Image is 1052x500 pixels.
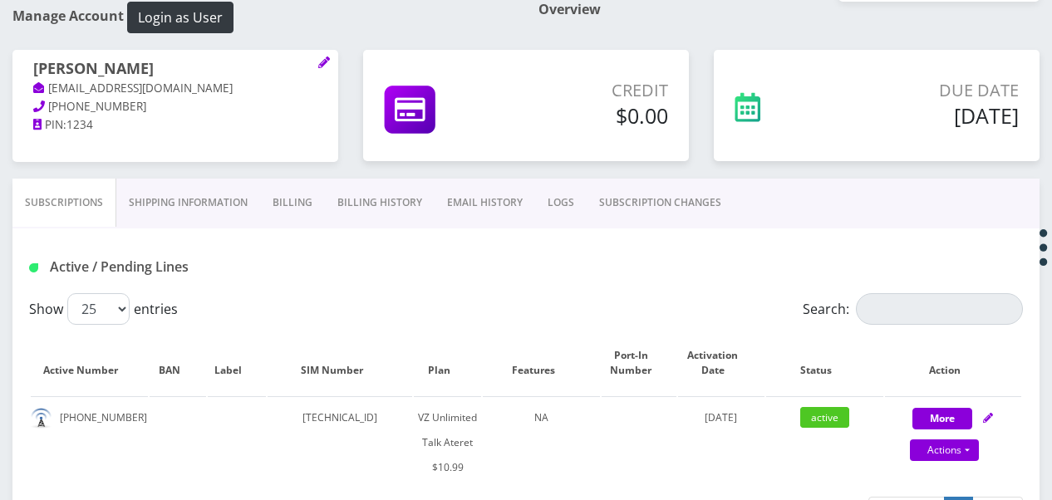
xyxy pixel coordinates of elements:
[150,331,206,395] th: BAN: activate to sort column ascending
[838,103,1019,128] h5: [DATE]
[127,2,234,33] button: Login as User
[33,117,66,134] a: PIN:
[587,179,734,227] a: SUBSCRIPTION CHANGES
[31,396,148,488] td: [PHONE_NUMBER]
[33,81,233,97] a: [EMAIL_ADDRESS][DOMAIN_NAME]
[414,396,481,488] td: VZ Unlimited Talk Ateret $10.99
[268,331,413,395] th: SIM Number: activate to sort column ascending
[414,331,481,395] th: Plan: activate to sort column ascending
[513,78,668,103] p: Credit
[325,179,435,227] a: Billing History
[66,117,93,132] span: 1234
[12,179,116,227] a: Subscriptions
[513,103,668,128] h5: $0.00
[538,2,1040,17] h1: Overview
[678,331,764,395] th: Activation Date: activate to sort column ascending
[31,331,148,395] th: Active Number: activate to sort column ascending
[856,293,1023,325] input: Search:
[31,408,52,429] img: default.png
[29,263,38,272] img: Active / Pending Lines
[602,331,676,395] th: Port-In Number: activate to sort column ascending
[885,331,1021,395] th: Action: activate to sort column ascending
[535,179,587,227] a: LOGS
[29,293,178,325] label: Show entries
[483,396,600,488] td: NA
[12,2,514,33] h1: Manage Account
[33,60,317,80] h1: [PERSON_NAME]
[912,408,972,429] button: More
[260,179,325,227] a: Billing
[766,331,883,395] th: Status: activate to sort column ascending
[910,439,979,461] a: Actions
[208,331,266,395] th: Label: activate to sort column ascending
[29,259,344,275] h1: Active / Pending Lines
[67,293,130,325] select: Showentries
[268,396,413,488] td: [TECHNICAL_ID]
[803,293,1023,325] label: Search:
[800,407,849,428] span: active
[838,78,1019,103] p: Due Date
[116,179,260,227] a: Shipping Information
[48,99,146,114] span: [PHONE_NUMBER]
[483,331,600,395] th: Features: activate to sort column ascending
[435,179,535,227] a: EMAIL HISTORY
[705,410,737,424] span: [DATE]
[124,7,234,25] a: Login as User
